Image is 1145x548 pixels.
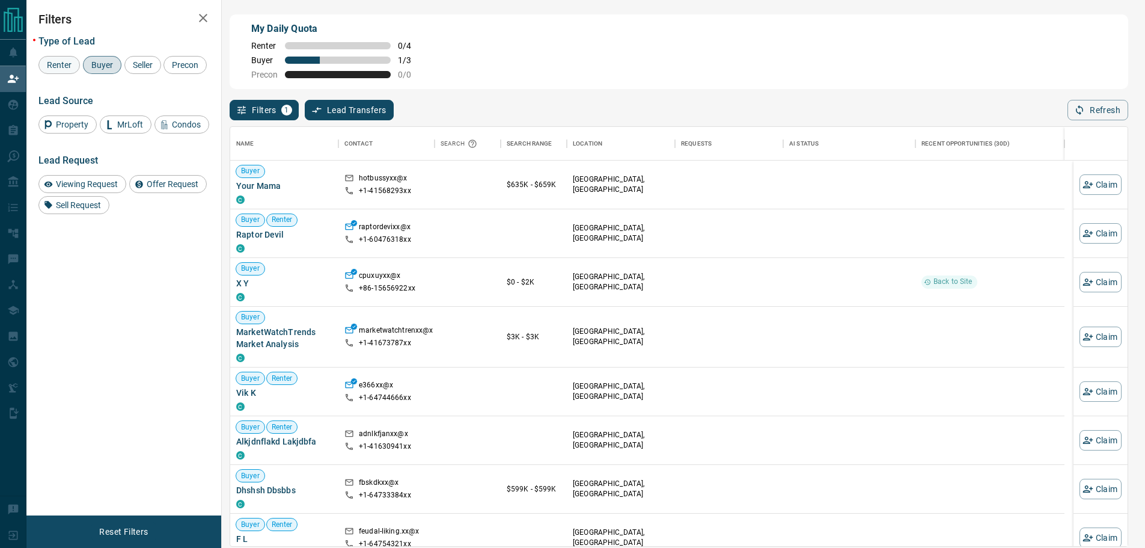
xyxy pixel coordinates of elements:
[236,387,332,399] span: Vik K
[267,215,298,225] span: Renter
[267,520,298,530] span: Renter
[573,272,669,292] p: [GEOGRAPHIC_DATA], [GEOGRAPHIC_DATA]
[573,479,669,499] p: [GEOGRAPHIC_DATA], [GEOGRAPHIC_DATA]
[359,380,393,393] p: e366xx@x
[573,127,602,161] div: Location
[573,381,669,402] p: [GEOGRAPHIC_DATA], [GEOGRAPHIC_DATA]
[359,478,398,490] p: fbskdkxx@x
[359,526,419,539] p: feudal-liking.xx@x
[359,325,433,338] p: marketwatchtrenxx@x
[52,120,93,129] span: Property
[251,41,278,51] span: Renter
[236,354,245,362] div: condos.ca
[236,422,264,433] span: Buyer
[305,100,394,120] button: Lead Transfers
[1079,381,1122,402] button: Claim
[921,127,1010,161] div: Recent Opportunities (30d)
[91,522,156,542] button: Reset Filters
[507,484,561,494] p: $599K - $599K
[236,263,264,274] span: Buyer
[236,127,254,161] div: Name
[398,55,424,65] span: 1 / 3
[236,436,332,448] span: Alkjdnflakd Lakjdbfa
[236,312,264,322] span: Buyer
[168,120,205,129] span: Condos
[573,528,669,548] p: [GEOGRAPHIC_DATA], [GEOGRAPHIC_DATA]
[236,244,245,253] div: condos.ca
[113,120,147,129] span: MrLoft
[507,127,552,161] div: Search Range
[359,186,411,196] p: +1- 41568293xx
[230,100,299,120] button: Filters1
[124,56,161,74] div: Seller
[38,95,93,106] span: Lead Source
[507,179,561,190] p: $635K - $659K
[236,533,332,545] span: F L
[573,430,669,451] p: [GEOGRAPHIC_DATA], [GEOGRAPHIC_DATA]
[236,374,264,384] span: Buyer
[38,196,109,214] div: Sell Request
[230,127,338,161] div: Name
[929,277,977,287] span: Back to Site
[236,500,245,508] div: condos.ca
[163,56,207,74] div: Precon
[38,56,80,74] div: Renter
[87,60,117,70] span: Buyer
[236,326,332,350] span: MarketWatchTrends Market Analysis
[507,331,561,342] p: $3K - $3K
[168,60,203,70] span: Precon
[681,127,712,161] div: Requests
[501,127,567,161] div: Search Range
[344,127,373,161] div: Contact
[129,175,207,193] div: Offer Request
[783,127,915,161] div: AI Status
[1079,479,1122,499] button: Claim
[359,442,411,452] p: +1- 41630941xx
[359,490,411,500] p: +1- 64733384xx
[83,56,121,74] div: Buyer
[38,12,209,26] h2: Filters
[43,60,76,70] span: Renter
[251,22,424,36] p: My Daily Quota
[789,127,819,161] div: AI Status
[1079,430,1122,451] button: Claim
[359,393,411,403] p: +1- 64744666xx
[573,327,669,347] p: [GEOGRAPHIC_DATA], [GEOGRAPHIC_DATA]
[915,127,1064,161] div: Recent Opportunities (30d)
[1079,327,1122,347] button: Claim
[282,106,291,114] span: 1
[359,173,408,186] p: hotbussyxx@x
[359,271,400,283] p: cpuxuyxx@x
[338,127,435,161] div: Contact
[398,70,424,79] span: 0 / 0
[38,155,98,166] span: Lead Request
[398,41,424,51] span: 0 / 4
[142,179,203,189] span: Offer Request
[236,402,245,411] div: condos.ca
[1067,100,1128,120] button: Refresh
[567,127,675,161] div: Location
[52,179,122,189] span: Viewing Request
[236,229,332,241] span: Raptor Devil
[267,422,298,433] span: Renter
[1079,272,1122,292] button: Claim
[236,484,332,496] span: Dhshsh Dbsbbs
[359,283,415,294] p: +86- 15656922xx
[38,175,126,193] div: Viewing Request
[359,235,411,245] p: +1- 60476318xx
[236,277,332,289] span: X Y
[573,174,669,195] p: [GEOGRAPHIC_DATA], [GEOGRAPHIC_DATA]
[441,127,480,161] div: Search
[675,127,783,161] div: Requests
[1079,223,1122,244] button: Claim
[573,223,669,244] p: [GEOGRAPHIC_DATA], [GEOGRAPHIC_DATA]
[236,293,245,301] div: condos.ca
[236,471,264,481] span: Buyer
[236,451,245,460] div: condos.ca
[251,70,278,79] span: Precon
[236,166,264,176] span: Buyer
[251,55,278,65] span: Buyer
[267,374,298,384] span: Renter
[129,60,157,70] span: Seller
[236,180,332,192] span: Your Mama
